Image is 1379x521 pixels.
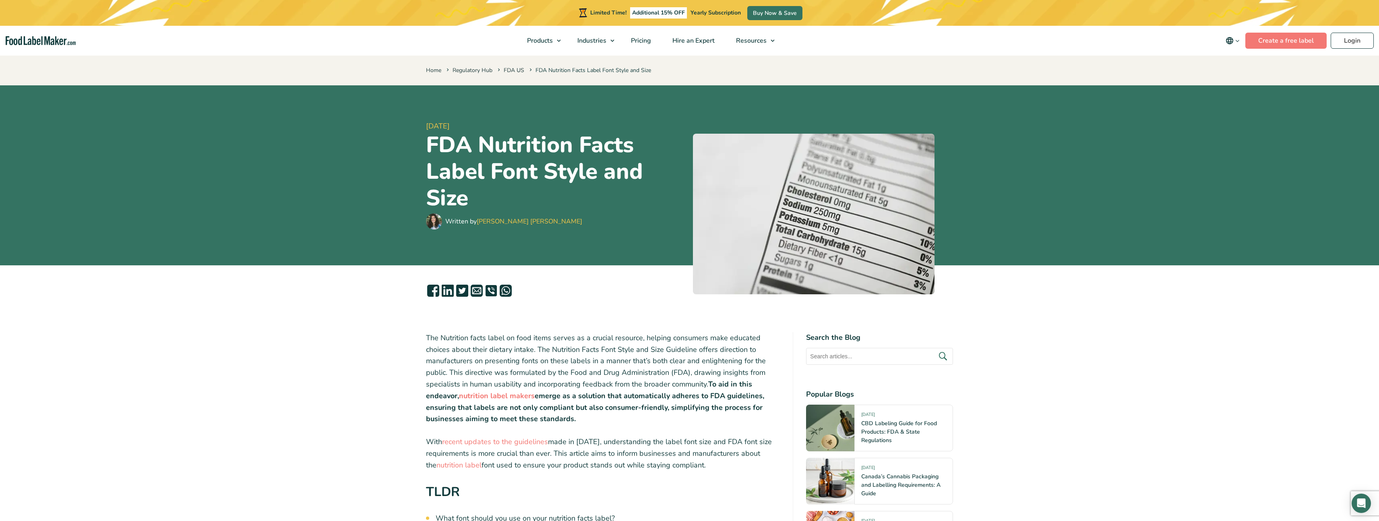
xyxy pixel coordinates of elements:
a: Resources [726,26,779,56]
a: Industries [567,26,618,56]
h4: Search the Blog [806,332,953,343]
strong: TLDR [426,483,460,500]
a: Canada’s Cannabis Packaging and Labelling Requirements: A Guide [861,473,941,497]
a: Products [517,26,565,56]
p: With made in [DATE], understanding the label font size and FDA font size requirements is more cru... [426,436,780,471]
span: Resources [734,36,767,45]
span: Additional 15% OFF [630,7,687,19]
a: nutrition label [436,460,482,470]
span: FDA Nutrition Facts Label Font Style and Size [528,66,651,74]
a: nutrition label makers [459,391,535,401]
a: Buy Now & Save [747,6,802,20]
a: Regulatory Hub [453,66,492,74]
span: Limited Time! [590,9,626,17]
strong: emerge as a solution that automatically adheres to FDA guidelines, ensuring that labels are not o... [426,391,764,424]
a: FDA US [504,66,524,74]
a: CBD Labeling Guide for Food Products: FDA & State Regulations [861,420,937,444]
strong: To aid in this endeavor, [426,379,752,401]
span: Products [525,36,554,45]
span: Industries [575,36,607,45]
a: Pricing [620,26,660,56]
a: Login [1331,33,1374,49]
a: Hire an Expert [662,26,724,56]
span: [DATE] [861,465,875,474]
a: Create a free label [1245,33,1327,49]
span: Hire an Expert [670,36,715,45]
span: Yearly Subscription [691,9,741,17]
span: [DATE] [426,121,686,132]
img: Maria Abi Hanna - Food Label Maker [426,213,442,229]
div: Open Intercom Messenger [1352,494,1371,513]
span: [DATE] [861,411,875,421]
a: [PERSON_NAME] [PERSON_NAME] [477,217,582,226]
h1: FDA Nutrition Facts Label Font Style and Size [426,132,686,211]
a: Home [426,66,441,74]
div: Written by [445,217,582,226]
span: Pricing [629,36,652,45]
h4: Popular Blogs [806,389,953,400]
p: The Nutrition facts label on food items serves as a crucial resource, helping consumers make educ... [426,332,780,425]
a: recent updates to the guidelines [442,437,548,447]
input: Search articles... [806,348,953,365]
